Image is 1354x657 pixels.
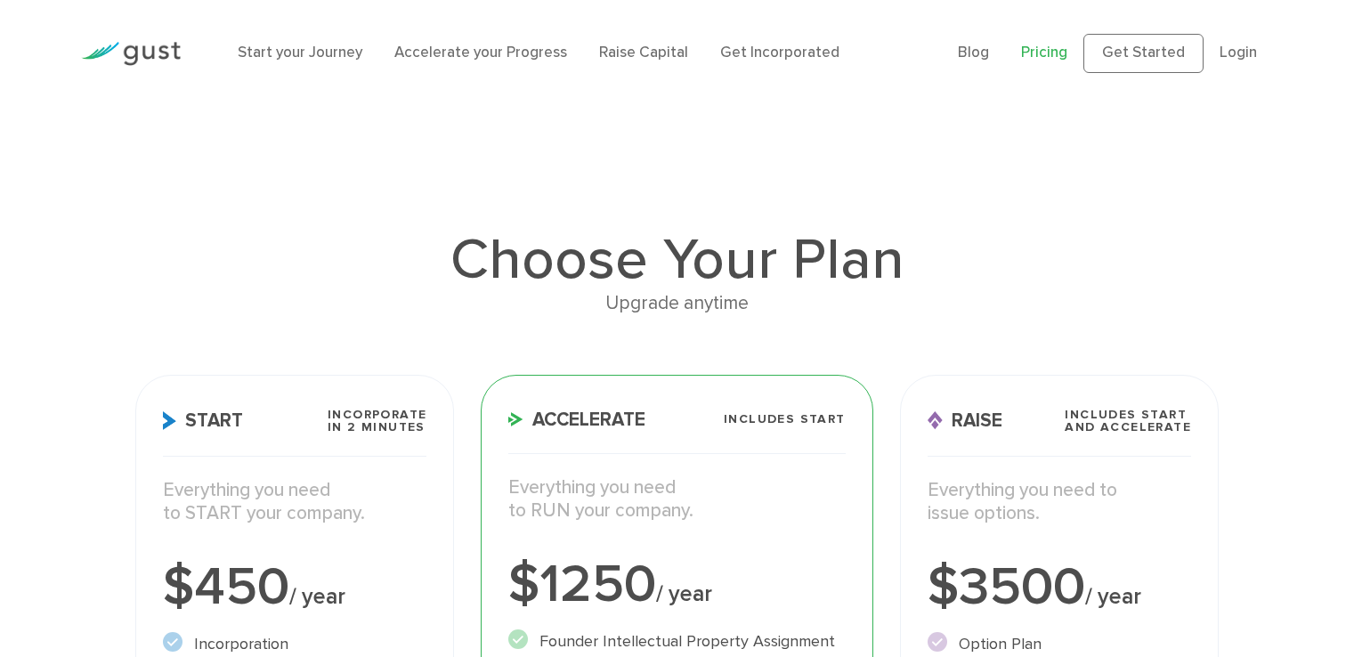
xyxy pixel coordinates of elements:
[163,411,243,430] span: Start
[928,632,1192,656] li: Option Plan
[958,44,989,61] a: Blog
[1085,583,1141,610] span: / year
[928,411,1002,430] span: Raise
[163,632,427,656] li: Incorporation
[720,44,839,61] a: Get Incorporated
[135,231,1219,288] h1: Choose Your Plan
[163,411,176,430] img: Start Icon X2
[1065,409,1191,434] span: Includes START and ACCELERATE
[508,476,845,523] p: Everything you need to RUN your company.
[508,410,645,429] span: Accelerate
[394,44,567,61] a: Accelerate your Progress
[163,479,427,526] p: Everything you need to START your company.
[1021,44,1067,61] a: Pricing
[328,409,426,434] span: Incorporate in 2 Minutes
[599,44,688,61] a: Raise Capital
[508,412,523,426] img: Accelerate Icon
[928,479,1192,526] p: Everything you need to issue options.
[81,42,181,66] img: Gust Logo
[1083,34,1204,73] a: Get Started
[163,561,427,614] div: $450
[508,629,845,653] li: Founder Intellectual Property Assignment
[289,583,345,610] span: / year
[508,558,845,612] div: $1250
[724,413,846,426] span: Includes START
[928,561,1192,614] div: $3500
[656,580,712,607] span: / year
[928,411,943,430] img: Raise Icon
[1220,44,1257,61] a: Login
[135,288,1219,319] div: Upgrade anytime
[238,44,362,61] a: Start your Journey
